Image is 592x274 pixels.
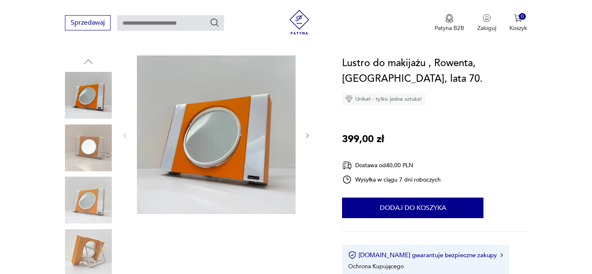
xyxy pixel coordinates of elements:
[342,198,483,218] button: Dodaj do koszyka
[342,160,352,170] img: Ikona dostawy
[342,93,425,105] div: Unikat - tylko jedna sztuka!
[342,175,441,184] div: Wysyłka w ciągu 7 dni roboczych
[509,24,527,32] p: Koszyk
[348,262,404,270] li: Ochrona Kupującego
[210,18,220,28] button: Szukaj
[514,14,522,22] img: Ikona koszyka
[65,177,112,223] img: Zdjęcie produktu Lustro do makijażu , Rowenta, Niemcy, lata 70.
[483,14,491,22] img: Ikonka użytkownika
[137,55,296,214] img: Zdjęcie produktu Lustro do makijażu , Rowenta, Niemcy, lata 70.
[342,55,527,87] h1: Lustro do makijażu , Rowenta, [GEOGRAPHIC_DATA], lata 70.
[435,24,464,32] p: Patyna B2B
[500,253,503,257] img: Ikona strzałki w prawo
[445,14,453,23] img: Ikona medalu
[477,24,496,32] p: Zaloguj
[342,131,384,147] p: 399,00 zł
[519,13,526,20] div: 0
[65,124,112,171] img: Zdjęcie produktu Lustro do makijażu , Rowenta, Niemcy, lata 70.
[477,14,496,32] button: Zaloguj
[65,15,111,30] button: Sprzedawaj
[345,95,353,103] img: Ikona diamentu
[435,14,464,32] button: Patyna B2B
[509,14,527,32] button: 0Koszyk
[65,72,112,119] img: Zdjęcie produktu Lustro do makijażu , Rowenta, Niemcy, lata 70.
[287,10,312,35] img: Patyna - sklep z meblami i dekoracjami vintage
[348,251,502,259] button: [DOMAIN_NAME] gwarantuje bezpieczne zakupy
[435,14,464,32] a: Ikona medaluPatyna B2B
[348,251,356,259] img: Ikona certyfikatu
[342,160,441,170] div: Dostawa od 40,00 PLN
[65,21,111,26] a: Sprzedawaj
